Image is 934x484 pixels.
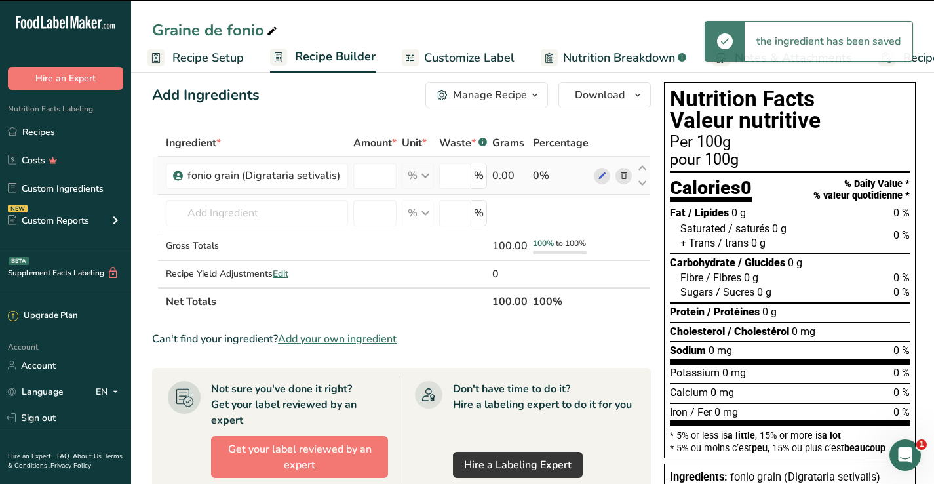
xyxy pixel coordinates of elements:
[670,426,910,453] section: * 5% or less is , 15% or more is
[533,238,554,249] span: 100%
[714,406,738,418] span: 0 mg
[530,287,591,315] th: 100%
[670,344,706,357] span: Sodium
[166,239,348,252] div: Gross Totals
[670,386,708,399] span: Calcium
[916,439,927,450] span: 1
[680,222,726,235] span: Saturated
[728,222,769,235] span: / saturés
[558,82,651,108] button: Download
[273,268,288,280] span: Edit
[147,43,244,73] a: Recipe Setup
[402,43,515,73] a: Customize Label
[728,430,755,441] span: a little
[73,452,104,461] a: About Us .
[453,87,527,103] div: Manage Recipe
[893,286,910,298] span: 0 %
[670,406,688,418] span: Iron
[680,237,715,249] span: + Trans
[492,238,528,254] div: 100.00
[709,344,732,357] span: 0 mg
[893,406,910,418] span: 0 %
[670,443,910,453] div: * 5% ou moins c’est , 15% ou plus c’est
[670,178,752,203] div: Calories
[670,134,910,150] div: Per 100g
[744,272,758,284] span: 0 g
[893,229,910,241] span: 0 %
[731,207,746,219] span: 0 g
[710,386,734,399] span: 0 mg
[8,205,28,212] div: NEW
[757,286,771,298] span: 0 g
[680,272,703,284] span: Fibre
[8,380,64,403] a: Language
[680,286,713,298] span: Sugars
[187,168,340,184] div: fonio grain (Digrataria setivalis)
[745,22,912,61] div: the ingredient has been saved
[893,207,910,219] span: 0 %
[8,452,54,461] a: Hire an Expert .
[893,367,910,379] span: 0 %
[295,48,376,66] span: Recipe Builder
[96,384,123,399] div: EN
[788,256,802,269] span: 0 g
[172,49,244,67] span: Recipe Setup
[893,386,910,399] span: 0 %
[762,306,777,318] span: 0 g
[670,256,735,269] span: Carbohydrate
[439,135,487,151] div: Waste
[670,367,720,379] span: Potassium
[541,43,686,73] a: Nutrition Breakdown
[670,471,728,483] span: Ingredients:
[211,381,388,428] div: Not sure you've done it right? Get your label reviewed by an expert
[424,49,515,67] span: Customize Label
[688,207,729,219] span: / Lipides
[166,135,221,151] span: Ingredient
[533,135,589,151] span: Percentage
[893,272,910,284] span: 0 %
[453,381,632,413] div: Don't have time to do it? Hire a labeling expert to do it for you
[8,310,77,323] div: Upgrade Plan
[844,443,885,453] span: beaucoup
[718,237,749,249] span: / trans
[163,287,490,315] th: Net Totals
[813,178,910,201] div: % Daily Value * % valeur quotidienne *
[490,287,530,315] th: 100.00
[166,267,348,281] div: Recipe Yield Adjustments
[670,306,705,318] span: Protein
[670,207,686,219] span: Fat
[752,443,768,453] span: peu
[751,237,766,249] span: 0 g
[722,367,746,379] span: 0 mg
[741,176,752,199] span: 0
[716,286,754,298] span: / Sucres
[402,135,427,151] span: Unit
[57,452,73,461] a: FAQ .
[738,256,785,269] span: / Glucides
[670,88,910,132] h1: Nutrition Facts Valeur nutritive
[211,436,388,478] button: Get your label reviewed by an expert
[8,214,89,228] div: Custom Reports
[563,49,675,67] span: Nutrition Breakdown
[556,238,586,249] span: to 100%
[152,331,651,347] div: Can't find your ingredient?
[353,135,397,151] span: Amount
[222,441,377,473] span: Get your label reviewed by an expert
[8,452,123,470] a: Terms & Conditions .
[492,168,528,184] div: 0.00
[772,222,787,235] span: 0 g
[670,325,725,338] span: Cholesterol
[822,430,841,441] span: a lot
[893,344,910,357] span: 0 %
[152,18,280,42] div: Graine de fonio
[50,461,91,470] a: Privacy Policy
[9,257,29,265] div: BETA
[270,42,376,73] a: Recipe Builder
[278,331,397,347] span: Add your own ingredient
[707,306,760,318] span: / Protéines
[670,152,910,168] div: pour 100g
[492,266,528,282] div: 0
[166,200,348,226] input: Add Ingredient
[453,452,583,478] a: Hire a Labeling Expert
[152,85,260,106] div: Add Ingredients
